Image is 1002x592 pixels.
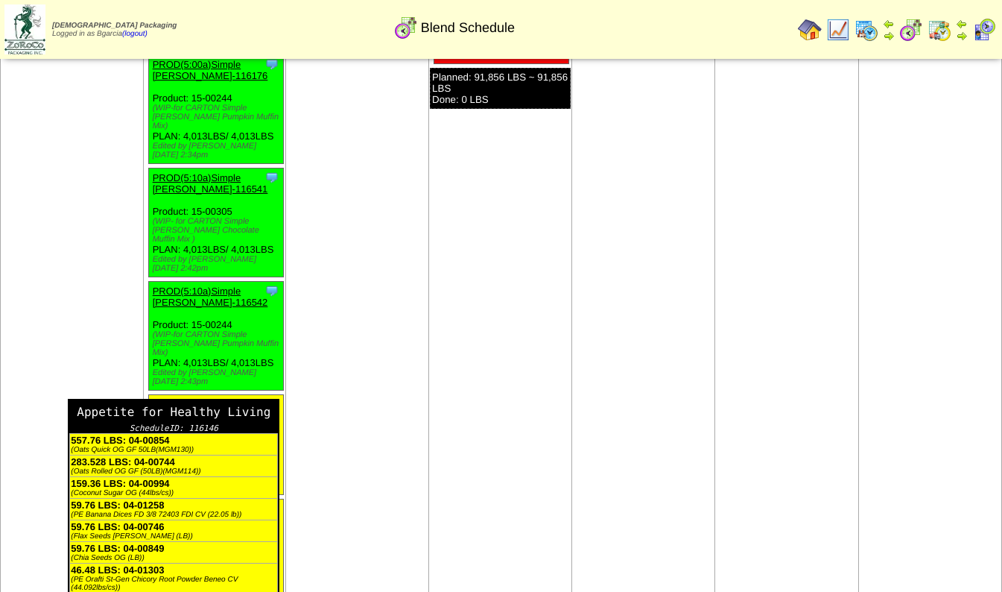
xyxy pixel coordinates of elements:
div: ScheduleID: 116146 [69,423,278,433]
img: arrowright.gif [956,30,968,42]
b: 557.76 LBS: 04-00854 [71,435,169,446]
img: arrowleft.gif [883,18,895,30]
img: line_graph.gif [826,18,850,42]
img: calendarcustomer.gif [972,18,996,42]
div: Planned: 91,856 LBS ~ 91,856 LBS Done: 0 LBS [430,68,571,109]
img: calendarinout.gif [928,18,951,42]
b: 59.76 LBS: 04-01258 [71,500,164,511]
div: (PE Banana Dices FD 3/8 72403 FDI CV (22.05 lb)) [71,511,276,519]
img: Tooltip [264,170,279,185]
img: zoroco-logo-small.webp [4,4,45,54]
span: Blend Schedule [421,20,515,36]
img: calendarprod.gif [854,18,878,42]
div: (WIP-for CARTON Simple [PERSON_NAME] Pumpkin Muffin Mix) [153,330,283,357]
div: Edited by [PERSON_NAME] [DATE] 2:42pm [153,255,283,273]
div: Edited by [PERSON_NAME] [DATE] 2:43pm [153,368,283,386]
img: Tooltip [264,397,279,412]
div: Product: 15-00578 PLAN: 1,328LBS / 1,328LBS [148,395,283,495]
a: PROD(5:00a)Simple [PERSON_NAME]-116176 [153,59,268,81]
b: 283.528 LBS: 04-00744 [71,456,174,467]
a: PROD(5:10a)Simple [PERSON_NAME]-116542 [153,286,268,308]
div: (Flax Seeds [PERSON_NAME] (LB)) [71,532,276,541]
span: Logged in as Bgarcia [52,22,177,38]
div: (WIP-for CARTON Simple [PERSON_NAME] Pumpkin Muffin Mix) [153,104,283,130]
div: Product: 15-00244 PLAN: 4,013LBS / 4,013LBS [148,282,283,391]
a: PROD(5:10a)Simple [PERSON_NAME]-116541 [153,172,268,195]
img: Tooltip [264,283,279,298]
a: Appetite for Healthy Living ScheduleID: 116146 557.76 LBS: 04-00854 (Oats Quick OG GF 50LB(MGM130... [264,403,279,414]
img: calendarblend.gif [394,16,418,40]
div: (Chia Seeds OG (LB)) [71,554,276,562]
div: Appetite for Healthy Living [69,400,278,423]
div: (WIP- for CARTON Simple [PERSON_NAME] Chocolate Muffin Mix ) [153,217,283,244]
a: (logout) [122,30,148,38]
div: Product: 15-00305 PLAN: 4,013LBS / 4,013LBS [148,169,283,277]
img: arrowleft.gif [956,18,968,30]
span: [DEMOGRAPHIC_DATA] Packaging [52,22,177,30]
div: (Oats Rolled OG GF (50LB)(MGM114)) [71,467,276,476]
b: 159.36 LBS: 04-00994 [71,478,169,489]
b: 59.76 LBS: 04-00746 [71,521,164,532]
b: 46.48 LBS: 04-01303 [71,564,164,576]
div: (Oats Quick OG GF 50LB(MGM130)) [71,446,276,454]
div: (PE Orafti St-Gen Chicory Root Powder Beneo CV (44.092lbs/cs)) [71,576,276,592]
img: arrowright.gif [883,30,895,42]
div: Edited by [PERSON_NAME] [DATE] 2:34pm [153,142,283,160]
div: Product: 15-00244 PLAN: 4,013LBS / 4,013LBS [148,55,283,164]
img: calendarblend.gif [899,18,923,42]
b: 59.76 LBS: 04-00849 [71,543,164,554]
img: home.gif [798,18,822,42]
div: (Coconut Sugar OG (44lbs/cs)) [71,489,276,497]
